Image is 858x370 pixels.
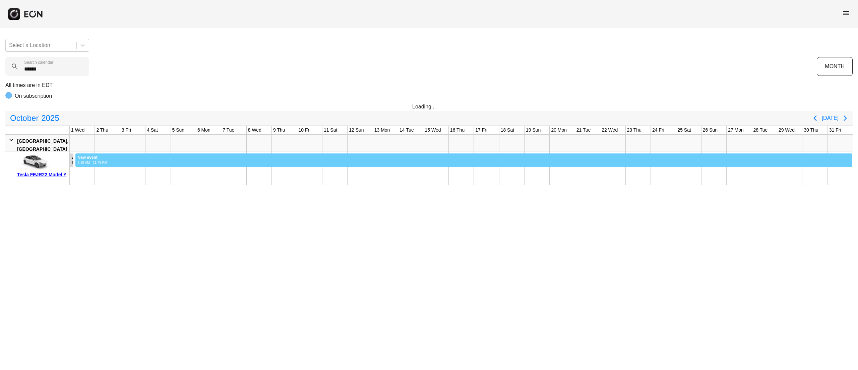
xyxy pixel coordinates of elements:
[550,126,568,134] div: 20 Mon
[822,112,839,124] button: [DATE]
[24,60,53,65] label: Search calendar
[15,92,52,100] p: On subscription
[171,126,186,134] div: 5 Sun
[221,126,236,134] div: 7 Tue
[752,126,769,134] div: 28 Tue
[17,154,51,171] img: car
[777,126,796,134] div: 29 Wed
[499,126,515,134] div: 18 Sat
[9,111,40,125] span: October
[727,126,745,134] div: 27 Mon
[828,126,843,134] div: 31 Fri
[808,111,822,125] button: Previous page
[600,126,619,134] div: 22 Wed
[17,171,67,179] div: Tesla FEJR22 Model Y
[272,126,287,134] div: 9 Thu
[651,126,666,134] div: 24 Fri
[120,126,132,134] div: 3 Fri
[196,126,212,134] div: 6 Mon
[525,126,542,134] div: 19 Sun
[6,111,63,125] button: October2025
[817,57,853,76] button: MONTH
[398,126,415,134] div: 14 Tue
[449,126,466,134] div: 16 Thu
[5,81,853,89] p: All times are in EDT
[145,126,159,134] div: 4 Sat
[575,126,592,134] div: 21 Tue
[842,9,850,17] span: menu
[474,126,489,134] div: 17 Fri
[17,137,68,153] div: [GEOGRAPHIC_DATA], [GEOGRAPHIC_DATA]
[412,103,446,111] div: Loading...
[247,126,263,134] div: 8 Wed
[626,126,643,134] div: 23 Thu
[423,126,442,134] div: 15 Wed
[322,126,339,134] div: 11 Sat
[701,126,719,134] div: 26 Sun
[802,126,819,134] div: 30 Thu
[40,111,60,125] span: 2025
[95,126,110,134] div: 2 Thu
[839,111,852,125] button: Next page
[348,126,365,134] div: 12 Sun
[373,126,391,134] div: 13 Mon
[297,126,312,134] div: 10 Fri
[70,126,86,134] div: 1 Wed
[676,126,692,134] div: 25 Sat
